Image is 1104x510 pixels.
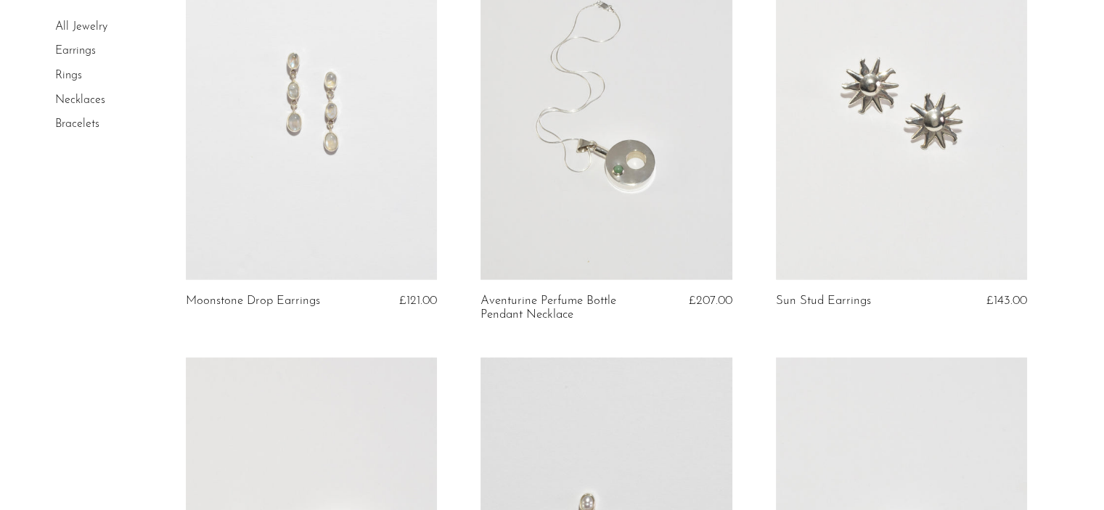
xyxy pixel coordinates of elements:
[186,295,320,308] a: Moonstone Drop Earrings
[481,295,647,321] a: Aventurine Perfume Bottle Pendant Necklace
[399,295,437,307] span: £121.00
[55,69,82,81] a: Rings
[55,20,107,32] a: All Jewelry
[55,94,105,105] a: Necklaces
[689,295,732,307] span: £207.00
[776,295,871,308] a: Sun Stud Earrings
[55,118,99,129] a: Bracelets
[986,295,1027,307] span: £143.00
[55,45,96,57] a: Earrings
